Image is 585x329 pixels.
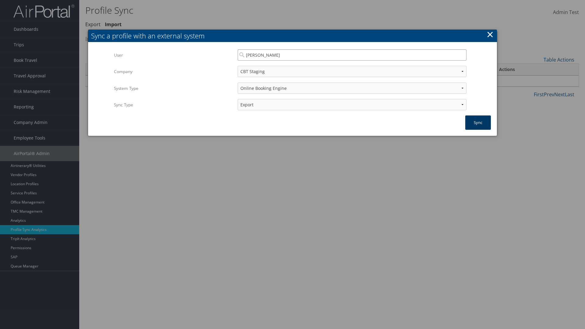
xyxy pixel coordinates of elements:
button: Sync [465,115,491,130]
div: Sync a profile with an external system [91,31,497,41]
label: Company [114,66,233,77]
button: × [487,28,494,41]
label: System Type [114,83,233,94]
label: Sync Type [114,99,233,111]
label: User [114,49,233,61]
